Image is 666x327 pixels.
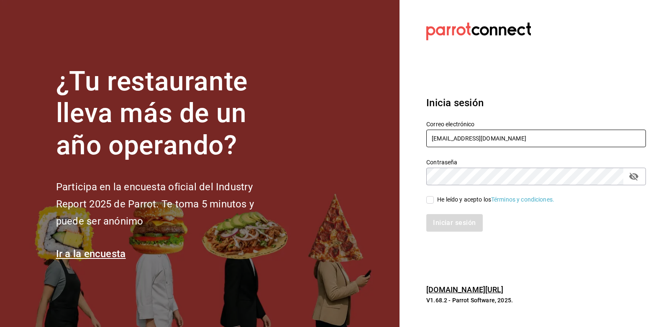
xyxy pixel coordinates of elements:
[426,159,646,165] label: Contraseña
[426,95,646,110] h3: Inicia sesión
[627,169,641,184] button: passwordField
[56,248,126,260] a: Ir a la encuesta
[426,296,646,304] p: V1.68.2 - Parrot Software, 2025.
[426,121,646,127] label: Correo electrónico
[56,179,282,230] h2: Participa en la encuesta oficial del Industry Report 2025 de Parrot. Te toma 5 minutos y puede se...
[56,66,282,162] h1: ¿Tu restaurante lleva más de un año operando?
[491,196,554,203] a: Términos y condiciones.
[426,285,503,294] a: [DOMAIN_NAME][URL]
[426,130,646,147] input: Ingresa tu correo electrónico
[437,195,554,204] div: He leído y acepto los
